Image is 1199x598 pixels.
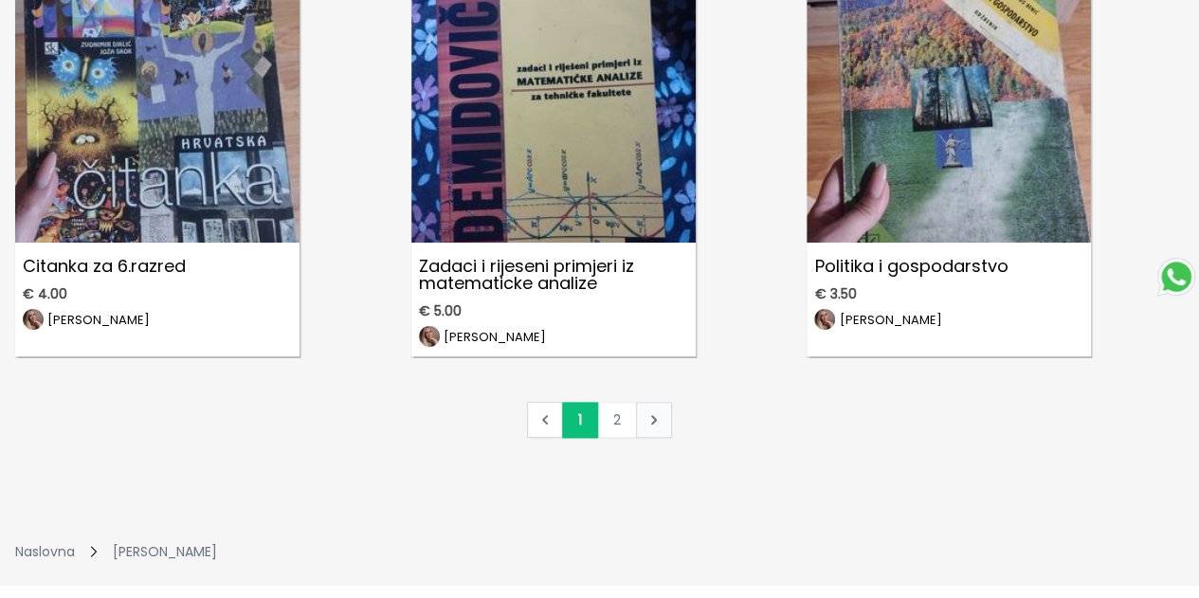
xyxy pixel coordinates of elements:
[444,331,546,343] p: [PERSON_NAME]
[839,314,941,326] p: [PERSON_NAME]
[47,314,150,326] p: [PERSON_NAME]
[807,250,1091,282] p: Politika i gospodarstvo
[419,303,462,318] span: € 5.00
[23,309,44,330] img: image
[536,410,554,429] a: Previous page
[597,402,637,438] a: Page 2
[814,286,856,301] span: € 3.50
[23,286,67,301] span: € 4.00
[113,542,217,561] a: [PERSON_NAME]
[419,326,440,347] img: image
[527,402,672,438] ul: Pagination
[814,309,835,330] img: image
[562,402,598,438] a: Page 1 is your current page
[645,410,663,429] a: Next page
[411,250,696,299] p: Zadaci i rijeseni primjeri iz matematicke analize
[15,542,75,561] a: Naslovna
[15,250,300,282] p: Citanka za 6.razred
